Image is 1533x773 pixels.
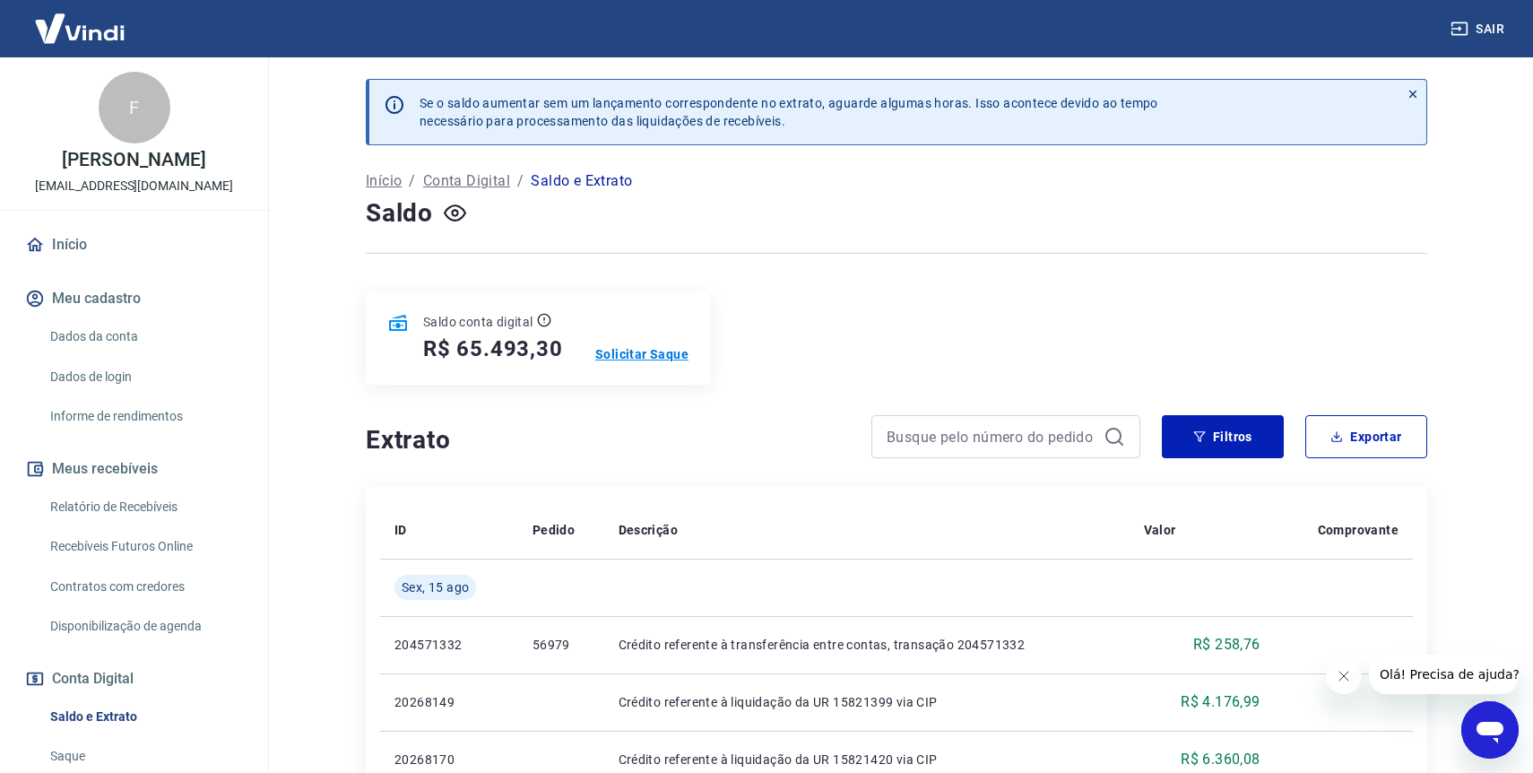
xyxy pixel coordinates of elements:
p: Crédito referente à transferência entre contas, transação 204571332 [619,636,1115,654]
p: Crédito referente à liquidação da UR 15821399 via CIP [619,693,1115,711]
p: R$ 4.176,99 [1181,691,1260,713]
a: Conta Digital [423,170,510,192]
p: / [409,170,415,192]
button: Meu cadastro [22,279,247,318]
img: Vindi [22,1,138,56]
button: Sair [1447,13,1511,46]
p: ID [394,521,407,539]
span: Sex, 15 ago [402,578,469,596]
a: Dados da conta [43,318,247,355]
iframe: Mensagem da empresa [1369,655,1519,694]
h5: R$ 65.493,30 [423,334,563,363]
div: F [99,72,170,143]
button: Meus recebíveis [22,449,247,489]
a: Relatório de Recebíveis [43,489,247,525]
p: R$ 258,76 [1193,634,1260,656]
a: Dados de login [43,359,247,395]
button: Exportar [1305,415,1427,458]
button: Conta Digital [22,659,247,699]
p: R$ 6.360,08 [1181,749,1260,770]
p: Comprovante [1318,521,1399,539]
h4: Saldo [366,195,433,231]
p: Se o saldo aumentar sem um lançamento correspondente no extrato, aguarde algumas horas. Isso acon... [420,94,1158,130]
button: Filtros [1162,415,1284,458]
a: Início [366,170,402,192]
a: Início [22,225,247,265]
p: 20268170 [394,751,504,769]
p: Pedido [533,521,575,539]
p: Valor [1144,521,1176,539]
a: Solicitar Saque [595,345,689,363]
iframe: Botão para abrir a janela de mensagens [1461,701,1519,759]
h4: Extrato [366,422,850,458]
a: Contratos com credores [43,569,247,605]
a: Saldo e Extrato [43,699,247,735]
span: Olá! Precisa de ajuda? [11,13,151,27]
iframe: Fechar mensagem [1326,658,1362,694]
p: 20268149 [394,693,504,711]
a: Disponibilização de agenda [43,608,247,645]
input: Busque pelo número do pedido [887,423,1096,450]
p: [EMAIL_ADDRESS][DOMAIN_NAME] [35,177,233,195]
p: / [517,170,524,192]
p: Descrição [619,521,679,539]
a: Recebíveis Futuros Online [43,528,247,565]
p: 56979 [533,636,590,654]
p: Crédito referente à liquidação da UR 15821420 via CIP [619,751,1115,769]
p: 204571332 [394,636,504,654]
a: Informe de rendimentos [43,398,247,435]
p: Saldo conta digital [423,313,533,331]
p: Saldo e Extrato [531,170,632,192]
p: [PERSON_NAME] [62,151,205,169]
